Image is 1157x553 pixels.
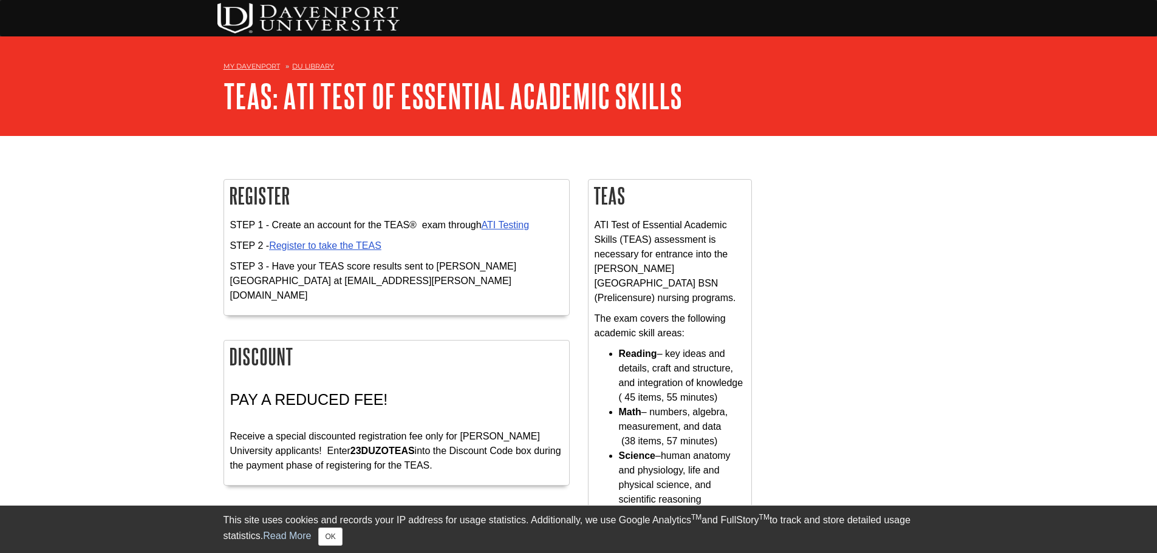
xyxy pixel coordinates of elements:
a: DU Library [292,62,334,70]
a: ATI Testing [482,220,530,230]
h2: TEAS [589,180,751,212]
button: Close [318,528,342,546]
h3: PAY A REDUCED FEE! [230,391,563,409]
p: Receive a special discounted registration fee only for [PERSON_NAME] University applicants! Enter... [230,415,563,473]
a: Read More [263,531,311,541]
a: My Davenport [224,61,280,72]
li: – key ideas and details, craft and structure, and integration of knowledge ( 45 items, 55 minutes) [619,347,745,405]
li: –human anatomy and physiology, life and physical science, and scientific reasoning (50 items, 60 ... [619,449,745,521]
li: – numbers, algebra, measurement, and data (38 items, 57 minutes) [619,405,745,449]
sup: TM [759,513,770,521]
a: Register to take the TEAS [269,240,381,251]
div: This site uses cookies and records your IP address for usage statistics. Additionally, we use Goo... [224,513,934,546]
p: STEP 1 - Create an account for the TEAS® exam through [230,218,563,232]
h2: Register [224,180,569,212]
p: STEP 3 - Have your TEAS score results sent to [PERSON_NAME][GEOGRAPHIC_DATA] at [EMAIL_ADDRESS][P... [230,259,563,303]
nav: breadcrumb [224,58,934,78]
p: The exam covers the following academic skill areas: [595,311,745,341]
p: STEP 2 - [230,239,563,253]
p: ATI Test of Essential Academic Skills (TEAS) assessment is necessary for entrance into the [PERSO... [595,218,745,305]
h2: Discount [224,341,569,373]
strong: Science [619,450,655,461]
strong: Reading [619,348,657,359]
img: DU Testing Services [217,3,400,33]
a: TEAS: ATI Test of Essential Academic Skills [224,77,682,115]
strong: 23DUZOTEAS [350,446,415,456]
strong: Math [619,407,641,417]
sup: TM [691,513,701,521]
